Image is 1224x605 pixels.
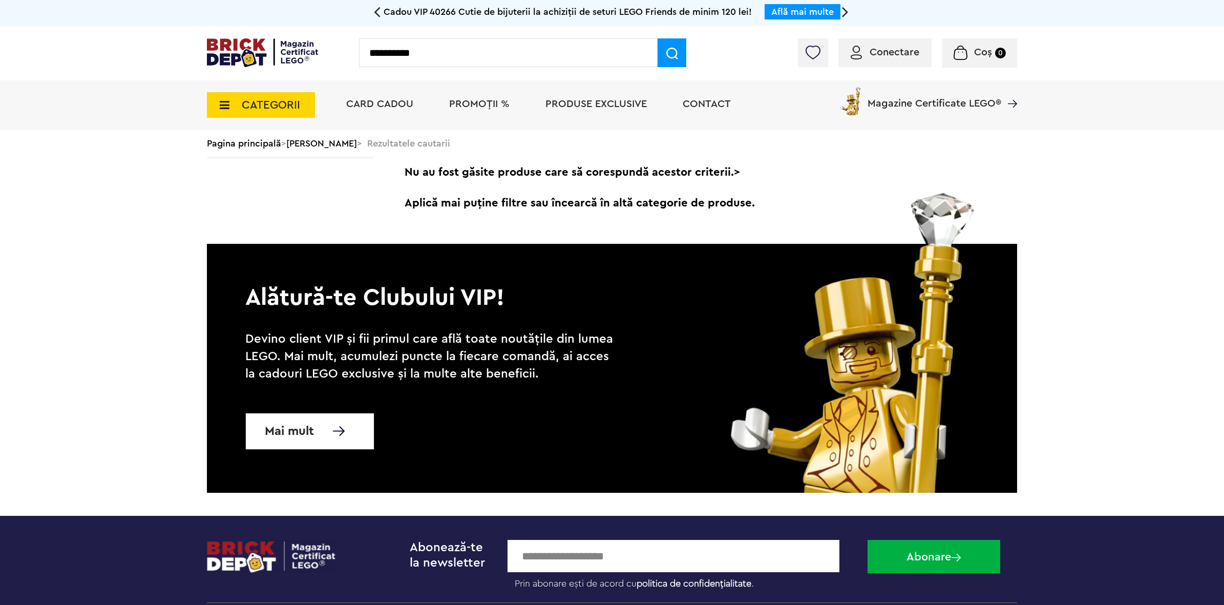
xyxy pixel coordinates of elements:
a: Card Cadou [346,99,413,109]
span: Coș [974,47,992,57]
img: Mai multe informatii [333,426,345,436]
a: politica de confidențialitate [637,579,751,588]
p: Alătură-te Clubului VIP! [207,244,1017,314]
a: Conectare [851,47,919,57]
span: Magazine Certificate LEGO® [868,85,1001,109]
a: Produse exclusive [545,99,647,109]
a: Contact [683,99,731,109]
img: vip_page_image [712,192,1002,493]
span: Conectare [870,47,919,57]
a: Află mai multe [771,7,834,16]
img: footerlogo [207,540,336,573]
a: PROMOȚII % [449,99,510,109]
small: 0 [995,48,1006,58]
a: Pagina principală [207,139,281,148]
span: CATEGORII [242,99,300,111]
span: Mai mult [265,426,314,436]
span: Abonează-te la newsletter [410,541,485,569]
span: Nu au fost găsite produse care să corespundă acestor criterii.> [396,157,1017,187]
a: Magazine Certificate LEGO® [1001,85,1017,95]
span: Aplică mai puține filtre sau încearcă în altă categorie de produse. [396,187,1017,218]
img: Abonare [952,554,961,561]
a: [PERSON_NAME] [286,139,357,148]
label: Prin abonare ești de acord cu . [508,572,860,590]
div: > > Rezultatele cautarii [207,130,1017,157]
a: Mai mult [245,413,374,450]
p: Devino client VIP și fii primul care află toate noutățile din lumea LEGO. Mai mult, acumulezi pun... [245,330,619,383]
button: Abonare [868,540,1000,573]
span: Cadou VIP 40266 Cutie de bijuterii la achiziții de seturi LEGO Friends de minim 120 lei! [384,7,752,16]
